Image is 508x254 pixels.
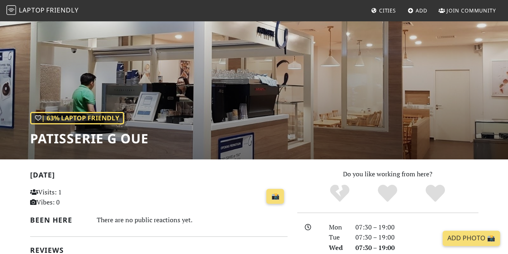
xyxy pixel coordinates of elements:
div: Definitely! [411,184,459,204]
a: LaptopFriendly LaptopFriendly [6,4,79,18]
div: | 63% Laptop Friendly [30,112,124,125]
div: 07:30 – 19:00 [351,243,483,253]
span: Add [416,7,427,14]
div: No [316,184,364,204]
div: There are no public reactions yet. [97,214,288,226]
span: Cities [379,7,396,14]
span: Join Community [447,7,496,14]
span: Friendly [46,6,78,14]
span: Laptop [19,6,45,14]
a: 📸 [266,189,284,204]
h1: Patisserie G OUE [30,131,149,146]
div: Tue [324,232,351,243]
h2: Been here [30,216,87,224]
div: Wed [324,243,351,253]
div: 07:30 – 19:00 [351,232,483,243]
div: Yes [364,184,412,204]
img: LaptopFriendly [6,5,16,15]
a: Join Community [435,3,499,18]
h2: [DATE] [30,171,288,182]
p: Visits: 1 Vibes: 0 [30,187,110,208]
div: 07:30 – 19:00 [351,222,483,233]
div: Mon [324,222,351,233]
a: Cities [368,3,399,18]
a: Add [404,3,430,18]
p: Do you like working from here? [297,169,478,180]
